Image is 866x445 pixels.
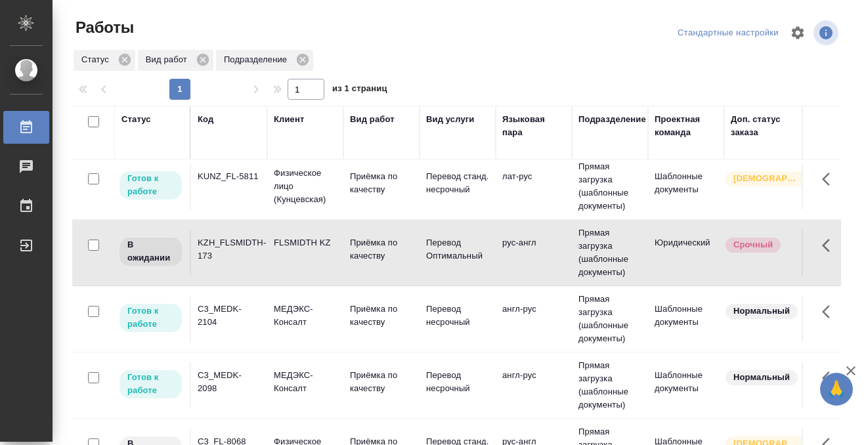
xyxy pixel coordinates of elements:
p: Нормальный [733,371,790,384]
div: Вид работ [350,113,395,126]
p: Перевод Оптимальный [426,236,489,263]
div: Исполнитель может приступить к работе [118,369,183,400]
p: Приёмка по качеству [350,303,413,329]
td: Прямая загрузка (шаблонные документы) [572,154,648,219]
span: из 1 страниц [332,81,387,100]
p: Приёмка по качеству [350,236,413,263]
td: Юридический [648,230,724,276]
div: Проектная команда [655,113,718,139]
td: Прямая загрузка (шаблонные документы) [572,286,648,352]
div: Код [198,113,213,126]
p: Перевод несрочный [426,303,489,329]
div: Клиент [274,113,304,126]
div: C3_MEDK-2098 [198,369,261,395]
div: Вид работ [138,50,213,71]
td: Шаблонные документы [648,163,724,209]
p: В ожидании [127,238,174,265]
span: 🙏 [825,375,848,403]
td: англ-рус [496,362,572,408]
td: рус-англ [496,230,572,276]
td: англ-рус [496,296,572,342]
div: Исполнитель может приступить к работе [118,170,183,201]
p: Перевод станд. несрочный [426,170,489,196]
td: Шаблонные документы [648,296,724,342]
p: Готов к работе [127,305,174,331]
div: KZH_FLSMIDTH-173 [198,236,261,263]
p: Статус [81,53,114,66]
p: МЕДЭКС-Консалт [274,303,337,329]
p: Физическое лицо (Кунцевская) [274,167,337,206]
p: Приёмка по качеству [350,170,413,196]
div: KUNZ_FL-5811 [198,170,261,183]
div: Исполнитель может приступить к работе [118,303,183,333]
span: Посмотреть информацию [813,20,841,45]
td: лат-рус [496,163,572,209]
td: Прямая загрузка (шаблонные документы) [572,220,648,286]
p: [DEMOGRAPHIC_DATA] [733,172,799,185]
div: Статус [74,50,135,71]
p: FLSMIDTH KZ [274,236,337,249]
p: МЕДЭКС-Консалт [274,369,337,395]
div: C3_MEDK-2104 [198,303,261,329]
div: Статус [121,113,151,126]
div: Подразделение [578,113,646,126]
div: Подразделение [216,50,313,71]
div: split button [674,23,782,43]
div: Языковая пара [502,113,565,139]
p: Нормальный [733,305,790,318]
div: Вид услуги [426,113,475,126]
p: Перевод несрочный [426,369,489,395]
button: Здесь прячутся важные кнопки [814,362,846,394]
p: Подразделение [224,53,292,66]
button: 🙏 [820,373,853,406]
p: Вид работ [146,53,192,66]
p: Срочный [733,238,773,251]
div: Исполнитель назначен, приступать к работе пока рано [118,236,183,267]
button: Здесь прячутся важные кнопки [814,163,846,195]
p: Приёмка по качеству [350,369,413,395]
span: Настроить таблицу [782,17,813,49]
button: Здесь прячутся важные кнопки [814,296,846,328]
p: Готов к работе [127,172,174,198]
button: Здесь прячутся важные кнопки [814,230,846,261]
span: Работы [72,17,134,38]
td: Прямая загрузка (шаблонные документы) [572,352,648,418]
p: Готов к работе [127,371,174,397]
td: Шаблонные документы [648,362,724,408]
div: Доп. статус заказа [731,113,800,139]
